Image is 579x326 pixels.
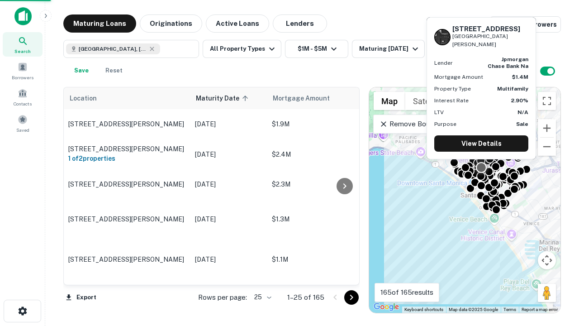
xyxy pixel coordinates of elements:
[434,96,469,105] p: Interest Rate
[68,120,186,128] p: [STREET_ADDRESS][PERSON_NAME]
[512,74,528,80] strong: $1.4M
[488,56,528,69] strong: jpmorgan chase bank na
[516,121,528,127] strong: Sale
[195,179,263,189] p: [DATE]
[190,87,267,109] th: Maturity Date
[404,307,443,313] button: Keyboard shortcuts
[3,111,43,135] a: Saved
[359,43,421,54] div: Maturing [DATE]
[69,93,97,104] span: Location
[352,40,425,58] button: Maturing [DATE]
[434,59,453,67] p: Lender
[63,291,99,304] button: Export
[503,307,516,312] a: Terms
[344,290,359,305] button: Go to next page
[272,119,362,129] p: $1.9M
[522,307,558,312] a: Report a map error
[14,100,32,107] span: Contacts
[538,119,556,137] button: Zoom in
[195,214,263,224] p: [DATE]
[452,25,528,33] h6: [STREET_ADDRESS]
[379,119,446,129] p: Remove Boundary
[251,291,273,304] div: 25
[272,179,362,189] p: $2.3M
[538,251,556,269] button: Map camera controls
[100,62,128,80] button: Reset
[203,40,281,58] button: All Property Types
[449,307,498,312] span: Map data ©2025 Google
[196,93,251,104] span: Maturity Date
[273,14,327,33] button: Lenders
[14,7,32,25] img: capitalize-icon.png
[68,145,186,153] p: [STREET_ADDRESS][PERSON_NAME]
[285,40,348,58] button: $1M - $5M
[538,138,556,156] button: Zoom out
[140,14,202,33] button: Originations
[68,255,186,264] p: [STREET_ADDRESS][PERSON_NAME]
[434,120,456,128] p: Purpose
[14,48,31,55] span: Search
[434,108,444,116] p: LTV
[511,97,528,104] strong: 2.90%
[273,93,342,104] span: Mortgage Amount
[64,87,190,109] th: Location
[434,73,483,81] p: Mortgage Amount
[68,215,186,223] p: [STREET_ADDRESS][PERSON_NAME]
[517,109,528,115] strong: N/A
[371,301,401,313] a: Open this area in Google Maps (opens a new window)
[380,287,433,298] p: 165 of 165 results
[538,92,556,110] button: Toggle fullscreen view
[63,14,136,33] button: Maturing Loans
[3,85,43,109] a: Contacts
[68,153,186,163] h6: 1 of 2 properties
[369,87,560,313] div: 0 0
[287,292,324,303] p: 1–25 of 165
[272,214,362,224] p: $1.3M
[534,254,579,297] iframe: Chat Widget
[3,32,43,57] a: Search
[434,135,528,152] a: View Details
[195,254,263,264] p: [DATE]
[206,14,269,33] button: Active Loans
[371,301,401,313] img: Google
[79,45,147,53] span: [GEOGRAPHIC_DATA], [GEOGRAPHIC_DATA], [GEOGRAPHIC_DATA]
[12,74,33,81] span: Borrowers
[272,149,362,159] p: $2.4M
[16,126,29,134] span: Saved
[452,32,528,49] p: [GEOGRAPHIC_DATA][PERSON_NAME]
[3,58,43,83] a: Borrowers
[434,85,471,93] p: Property Type
[267,87,367,109] th: Mortgage Amount
[195,119,263,129] p: [DATE]
[195,149,263,159] p: [DATE]
[68,180,186,188] p: [STREET_ADDRESS][PERSON_NAME]
[405,92,450,110] button: Show satellite imagery
[67,62,96,80] button: Save your search to get updates of matches that match your search criteria.
[272,254,362,264] p: $1.1M
[497,86,528,92] strong: Multifamily
[374,92,405,110] button: Show street map
[198,292,247,303] p: Rows per page:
